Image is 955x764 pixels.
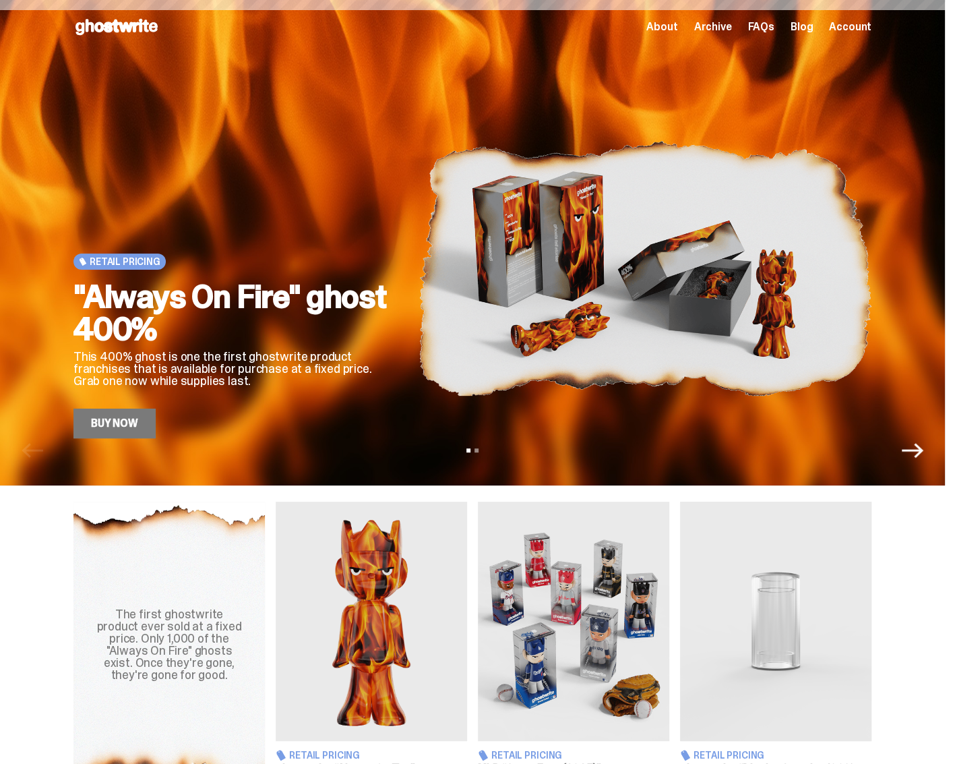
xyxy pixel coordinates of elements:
[694,751,764,760] span: Retail Pricing
[73,351,397,387] p: This 400% ghost is one the first ghostwrite product franchises that is available for purchase at ...
[902,440,923,461] button: Next
[90,256,160,267] span: Retail Pricing
[646,22,677,32] a: About
[747,22,774,32] a: FAQs
[73,281,397,345] h2: "Always On Fire" ghost 400%
[73,409,156,438] a: Buy Now
[289,751,360,760] span: Retail Pricing
[694,22,731,32] a: Archive
[791,22,813,32] a: Blog
[474,448,479,452] button: View slide 2
[419,98,871,438] img: "Always On Fire" ghost 400%
[90,608,249,681] div: The first ghostwrite product ever sold at a fixed price. Only 1,000 of the "Always On Fire" ghost...
[829,22,871,32] a: Account
[276,502,467,741] img: Always On Fire
[478,502,669,741] img: Game Face (2025)
[491,751,562,760] span: Retail Pricing
[466,448,470,452] button: View slide 1
[680,502,871,741] img: Display Case for 100% ghosts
